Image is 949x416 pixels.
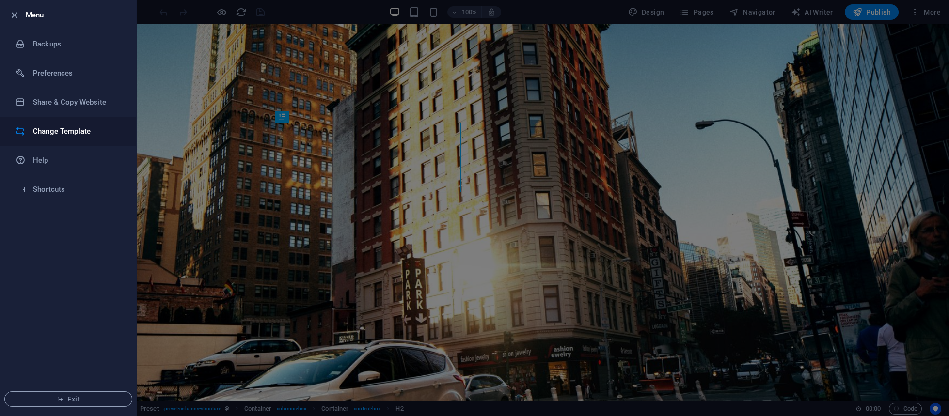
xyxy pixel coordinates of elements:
[4,391,132,407] button: Exit
[33,154,123,166] h6: Help
[33,125,123,137] h6: Change Template
[33,96,123,108] h6: Share & Copy Website
[33,184,123,195] h6: Shortcuts
[0,146,136,175] a: Help
[33,38,123,50] h6: Backups
[33,67,123,79] h6: Preferences
[26,9,128,21] h6: Menu
[13,395,124,403] span: Exit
